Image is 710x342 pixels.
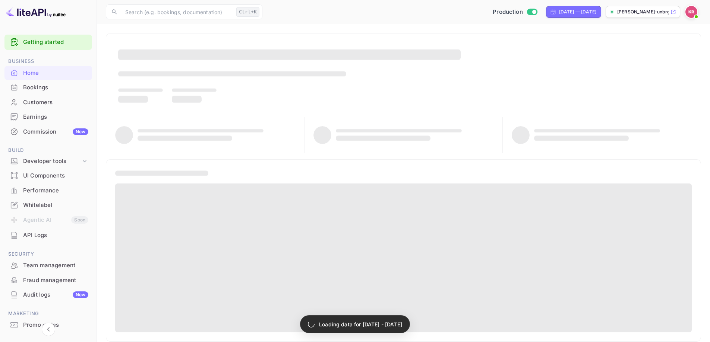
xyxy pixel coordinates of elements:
[4,155,92,168] div: Developer tools
[4,57,92,65] span: Business
[685,6,697,18] img: Kobus Roux
[4,198,92,212] div: Whitelabel
[559,9,596,15] div: [DATE] — [DATE]
[121,4,233,19] input: Search (e.g. bookings, documentation)
[4,288,92,301] a: Audit logsNew
[4,80,92,95] div: Bookings
[4,146,92,154] span: Build
[617,9,669,15] p: [PERSON_NAME]-unbrg.[PERSON_NAME]...
[4,258,92,272] a: Team management
[23,276,88,285] div: Fraud management
[23,157,81,166] div: Developer tools
[73,128,88,135] div: New
[6,6,66,18] img: LiteAPI logo
[23,69,88,77] div: Home
[4,273,92,288] div: Fraud management
[4,66,92,80] a: Home
[4,95,92,110] div: Customers
[23,261,88,270] div: Team management
[23,83,88,92] div: Bookings
[4,228,92,243] div: API Logs
[4,169,92,182] a: UI Components
[4,183,92,197] a: Performance
[4,228,92,242] a: API Logs
[4,110,92,124] a: Earnings
[23,186,88,195] div: Performance
[23,98,88,107] div: Customers
[23,172,88,180] div: UI Components
[23,38,88,47] a: Getting started
[493,8,523,16] span: Production
[4,35,92,50] div: Getting started
[4,183,92,198] div: Performance
[4,318,92,332] div: Promo codes
[4,250,92,258] span: Security
[23,231,88,240] div: API Logs
[23,128,88,136] div: Commission
[4,310,92,318] span: Marketing
[23,113,88,121] div: Earnings
[42,323,55,336] button: Collapse navigation
[490,8,540,16] div: Switch to Sandbox mode
[23,321,88,329] div: Promo codes
[319,320,402,328] p: Loading data for [DATE] - [DATE]
[236,7,259,17] div: Ctrl+K
[4,258,92,273] div: Team management
[4,125,92,138] a: CommissionNew
[4,198,92,212] a: Whitelabel
[4,273,92,287] a: Fraud management
[4,80,92,94] a: Bookings
[4,95,92,109] a: Customers
[73,291,88,298] div: New
[23,291,88,299] div: Audit logs
[4,288,92,302] div: Audit logsNew
[23,201,88,210] div: Whitelabel
[4,318,92,332] a: Promo codes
